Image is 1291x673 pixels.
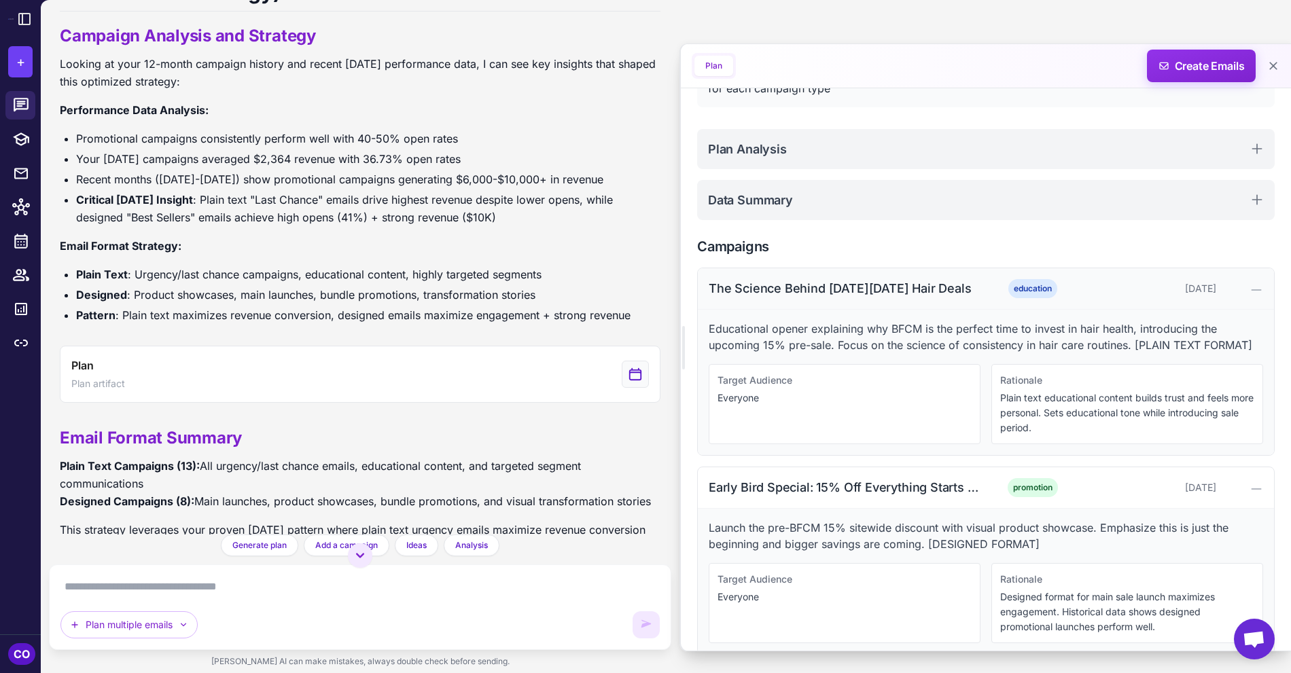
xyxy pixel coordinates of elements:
[304,534,389,556] button: Add a campaign
[76,288,127,302] strong: Designed
[60,346,660,403] button: View generated Plan
[76,306,660,324] li: : Plain text maximizes revenue conversion, designed emails maximize engagement + strong revenue
[697,236,1275,257] h2: Campaigns
[60,55,660,90] p: Looking at your 12-month campaign history and recent [DATE] performance data, I can see key insig...
[76,268,128,281] strong: Plain Text
[60,103,209,117] strong: Performance Data Analysis:
[1008,478,1058,497] span: promotion
[1000,373,1254,388] div: Rationale
[315,539,378,551] span: Add a campaign
[1082,480,1216,495] div: [DATE]
[76,193,193,206] strong: Critical [DATE] Insight
[71,357,93,374] span: Plan
[1008,279,1057,298] span: education
[709,321,1263,353] p: Educational opener explaining why BFCM is the perfect time to invest in hair health, introducing ...
[232,539,287,551] span: Generate plan
[49,650,671,673] div: [PERSON_NAME] AI can make mistakes, always double check before sending.
[76,286,660,304] li: : Product showcases, main launches, bundle promotions, transformation stories
[1000,390,1254,435] p: Plain text educational content builds trust and feels more personal. Sets educational tone while ...
[60,494,194,508] strong: Designed Campaigns (8):
[718,589,972,604] p: Everyone
[60,25,660,47] h2: Campaign Analysis and Strategy
[694,56,733,76] button: Plan
[1082,281,1216,296] div: [DATE]
[60,459,200,473] strong: Plain Text Campaigns (13):
[76,170,660,188] li: Recent months ([DATE]-[DATE]) show promotional campaigns generating $6,000-$10,000+ in revenue
[1142,50,1261,82] span: Create Emails
[1234,619,1275,659] div: Open chat
[718,373,972,388] div: Target Audience
[76,266,660,283] li: : Urgency/last chance campaigns, educational content, highly targeted segments
[1000,589,1254,634] p: Designed format for main sale launch maximizes engagement. Historical data shows designed promoti...
[708,191,793,209] h2: Data Summary
[708,140,787,158] h2: Plan Analysis
[8,18,14,19] img: Raleon Logo
[709,279,983,297] div: The Science Behind [DATE][DATE] Hair Deals
[444,534,499,556] button: Analysis
[60,521,660,556] p: This strategy leverages your proven [DATE] pattern where plain text urgency emails maximize reven...
[60,457,660,510] p: All urgency/last chance emails, educational content, and targeted segment communications Main lau...
[76,150,660,168] li: Your [DATE] campaigns averaged $2,364 revenue with 36.73% open rates
[71,376,125,391] span: Plan artifact
[709,520,1263,552] p: Launch the pre-BFCM 15% sitewide discount with visual product showcase. Emphasize this is just th...
[718,572,972,587] div: Target Audience
[455,539,488,551] span: Analysis
[709,478,983,496] div: Early Bird Special: 15% Off Everything Starts Now
[221,534,298,556] button: Generate plan
[76,130,660,147] li: Promotional campaigns consistently perform well with 40-50% open rates
[76,191,660,226] li: : Plain text "Last Chance" emails drive highest revenue despite lower opens, while designed "Best...
[718,390,972,405] p: Everyone
[1147,50,1256,82] button: Create Emails
[76,308,116,322] strong: Pattern
[16,52,25,72] span: +
[395,534,438,556] button: Ideas
[8,643,35,665] div: CO
[60,239,181,253] strong: Email Format Strategy:
[60,427,660,449] h2: Email Format Summary
[8,46,33,77] button: +
[406,539,427,551] span: Ideas
[1000,572,1254,587] div: Rationale
[60,611,198,638] button: Plan multiple emails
